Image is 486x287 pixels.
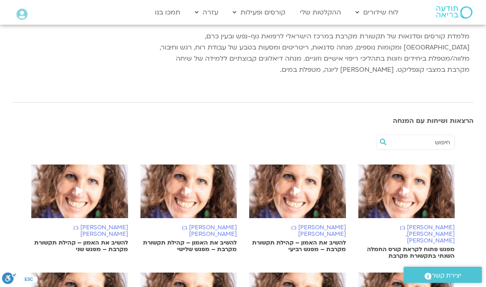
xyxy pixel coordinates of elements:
h6: [PERSON_NAME] בן [PERSON_NAME],[PERSON_NAME] [358,224,455,244]
p: להשיב את האמון – קהילת תקשורת מקרבת – מפגש שני [31,240,128,253]
img: %D7%A9%D7%90%D7%A0%D7%99%D7%94-%D7%9B%D7%94%D7%9F-%D7%91%D7%9F-%D7%97%D7%99%D7%99%D7%9D.jpg [140,165,237,226]
p: להשיב את האמון – קהילת תקשורת מקרבת – מפגש שלישי [140,240,237,253]
a: לוח שידורים [351,5,402,20]
span: יצירת קשר [432,270,461,281]
h6: [PERSON_NAME] בן [PERSON_NAME] [249,224,346,238]
img: %D7%A9%D7%90%D7%A0%D7%99%D7%94-%D7%9B%D7%94%D7%9F-%D7%91%D7%9F-%D7%97%D7%99%D7%99%D7%9D.jpg [249,165,346,226]
h6: [PERSON_NAME] בן [PERSON_NAME] [31,224,128,238]
img: תודעה בריאה [436,6,472,19]
input: חיפוש [389,135,450,149]
img: %D7%A9%D7%90%D7%A0%D7%99%D7%94-%D7%9B%D7%94%D7%9F-%D7%91%D7%9F-%D7%97%D7%99%D7%99%D7%9D.jpg [31,165,128,226]
a: [PERSON_NAME] בן [PERSON_NAME] להשיב את האמון – קהילת תקשורת מקרבת – מפגש שני [31,165,128,253]
img: %D7%A9%D7%90%D7%A0%D7%99%D7%94-%D7%9B%D7%94%D7%9F-%D7%91%D7%9F-%D7%97%D7%99%D7%99%D7%9D.jpg [358,165,455,226]
a: תמכו בנו [151,5,185,20]
p: להשיב את האמון – קהילת תקשורת מקרבת – מפגש רביעי [249,240,346,253]
p: מפגש פתוח לקראת קורס החמלה השנתי בתקשורת מקרבת [358,246,455,259]
a: [PERSON_NAME] בן [PERSON_NAME],[PERSON_NAME] מפגש פתוח לקראת קורס החמלה השנתי בתקשורת מקרבת [358,165,455,259]
a: קורסים ופעילות [229,5,290,20]
a: ההקלטות שלי [296,5,345,20]
h3: הרצאות ושיחות עם המנחה [12,117,474,125]
p: מלמדת קורסים וסדנאות של תקשורת מקרבת במרכז הישראלי לרפואת גוף-נפש ובעין כרם, [GEOGRAPHIC_DATA] ומ... [157,31,470,75]
a: עזרה [191,5,222,20]
h6: [PERSON_NAME] בן [PERSON_NAME] [140,224,237,238]
a: [PERSON_NAME] בן [PERSON_NAME] להשיב את האמון – קהילת תקשורת מקרבת – מפגש שלישי [140,165,237,253]
a: [PERSON_NAME] בן [PERSON_NAME] להשיב את האמון – קהילת תקשורת מקרבת – מפגש רביעי [249,165,346,253]
a: יצירת קשר [404,267,482,283]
